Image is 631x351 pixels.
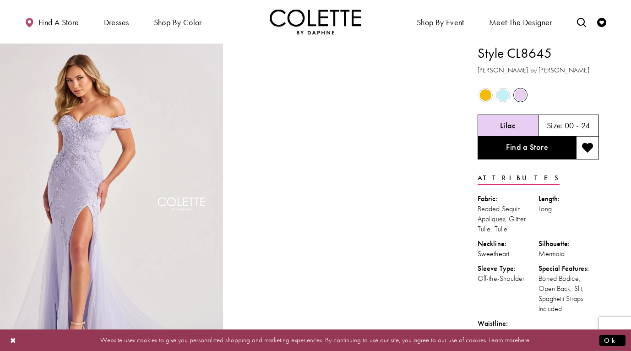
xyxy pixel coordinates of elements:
h3: [PERSON_NAME] by [PERSON_NAME] [478,65,599,76]
h1: Style CL8645 [478,44,599,63]
p: Website uses cookies to give you personalized shopping and marketing experiences. By continuing t... [66,334,565,346]
div: Special Features: [539,263,599,274]
h5: Chosen color [500,121,516,130]
a: here [518,335,529,345]
div: Sweetheart [478,249,539,259]
a: Check Wishlist [595,9,609,34]
span: Shop by color [154,18,202,27]
span: Dresses [104,18,129,27]
video: Style CL8645 Colette by Daphne #3 autoplay loop mute video [228,44,451,155]
button: Add to wishlist [576,137,599,159]
a: Toggle search [575,9,588,34]
button: Submit Dialog [599,335,626,346]
div: Silhouette: [539,239,599,249]
span: Find a store [38,18,79,27]
div: Sleeve Type: [478,263,539,274]
span: Shop by color [152,9,204,34]
span: Meet the designer [489,18,552,27]
a: Visit Home Page [270,9,361,34]
div: Natural [478,329,539,339]
img: Colette by Daphne [270,9,361,34]
a: Attributes [478,171,560,185]
span: Shop By Event [417,18,464,27]
span: Dresses [102,9,131,34]
div: Long [539,204,599,214]
div: Buttercup [478,87,494,103]
a: Find a store [22,9,81,34]
div: Boned Bodice, Open Back, Slit, Spaghetti Straps Included [539,274,599,314]
div: Lilac [512,87,528,103]
a: Meet the designer [487,9,555,34]
span: Shop By Event [414,9,467,34]
div: Mermaid [539,249,599,259]
div: Off-the-Shoulder [478,274,539,284]
a: Find a Store [478,137,576,159]
div: Neckline: [478,239,539,249]
button: Close Dialog [5,332,21,348]
div: Beaded Sequin Appliques, Glitter Tulle, Tulle [478,204,539,234]
div: Light Blue [495,87,511,103]
div: Length: [539,194,599,204]
div: Fabric: [478,194,539,204]
h5: 00 - 24 [565,121,590,130]
span: Size: [547,120,563,131]
div: Waistline: [478,318,539,329]
div: Product color controls state depends on size chosen [478,87,599,104]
